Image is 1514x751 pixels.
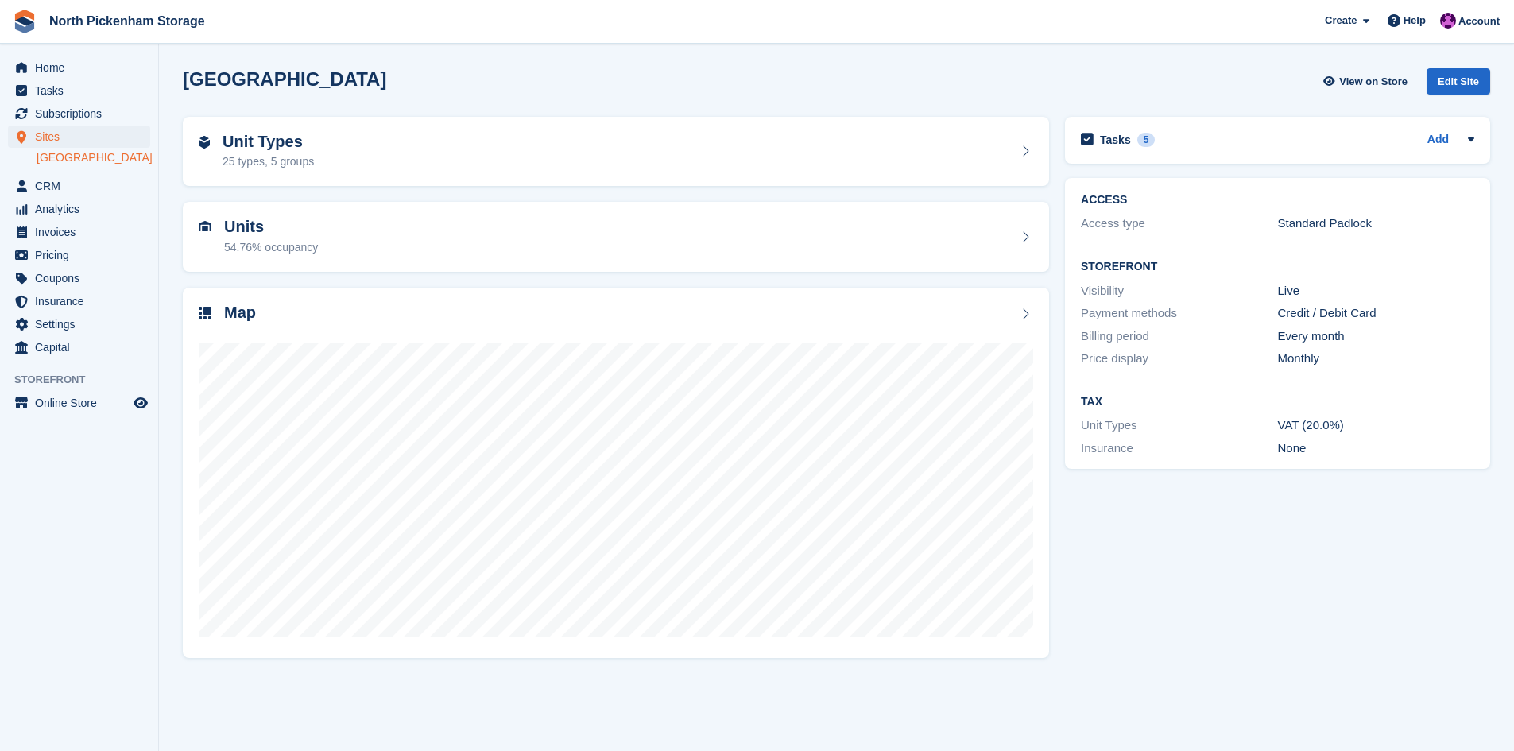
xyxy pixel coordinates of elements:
[8,198,150,220] a: menu
[35,221,130,243] span: Invoices
[1278,439,1474,458] div: None
[35,336,130,358] span: Capital
[1081,215,1277,233] div: Access type
[8,175,150,197] a: menu
[1325,13,1357,29] span: Create
[183,68,386,90] h2: [GEOGRAPHIC_DATA]
[1137,133,1156,147] div: 5
[35,244,130,266] span: Pricing
[1100,133,1131,147] h2: Tasks
[223,133,314,151] h2: Unit Types
[35,56,130,79] span: Home
[8,336,150,358] a: menu
[1081,416,1277,435] div: Unit Types
[8,126,150,148] a: menu
[1081,304,1277,323] div: Payment methods
[1278,282,1474,300] div: Live
[1081,282,1277,300] div: Visibility
[224,239,318,256] div: 54.76% occupancy
[183,117,1049,187] a: Unit Types 25 types, 5 groups
[8,313,150,335] a: menu
[35,198,130,220] span: Analytics
[1081,396,1474,408] h2: Tax
[8,244,150,266] a: menu
[223,153,314,170] div: 25 types, 5 groups
[1339,74,1408,90] span: View on Store
[35,267,130,289] span: Coupons
[1081,261,1474,273] h2: Storefront
[1321,68,1414,95] a: View on Store
[1458,14,1500,29] span: Account
[1278,304,1474,323] div: Credit / Debit Card
[1427,68,1490,95] div: Edit Site
[35,290,130,312] span: Insurance
[35,392,130,414] span: Online Store
[35,313,130,335] span: Settings
[35,103,130,125] span: Subscriptions
[224,304,256,322] h2: Map
[35,79,130,102] span: Tasks
[1081,439,1277,458] div: Insurance
[8,56,150,79] a: menu
[35,126,130,148] span: Sites
[8,79,150,102] a: menu
[1427,68,1490,101] a: Edit Site
[131,393,150,412] a: Preview store
[183,288,1049,659] a: Map
[199,136,210,149] img: unit-type-icn-2b2737a686de81e16bb02015468b77c625bbabd49415b5ef34ead5e3b44a266d.svg
[199,221,211,232] img: unit-icn-7be61d7bf1b0ce9d3e12c5938cc71ed9869f7b940bace4675aadf7bd6d80202e.svg
[8,290,150,312] a: menu
[37,150,150,165] a: [GEOGRAPHIC_DATA]
[8,392,150,414] a: menu
[199,307,211,319] img: map-icn-33ee37083ee616e46c38cad1a60f524a97daa1e2b2c8c0bc3eb3415660979fc1.svg
[8,221,150,243] a: menu
[8,103,150,125] a: menu
[1278,350,1474,368] div: Monthly
[1278,327,1474,346] div: Every month
[13,10,37,33] img: stora-icon-8386f47178a22dfd0bd8f6a31ec36ba5ce8667c1dd55bd0f319d3a0aa187defe.svg
[43,8,211,34] a: North Pickenham Storage
[1278,416,1474,435] div: VAT (20.0%)
[1081,194,1474,207] h2: ACCESS
[8,267,150,289] a: menu
[1278,215,1474,233] div: Standard Padlock
[14,372,158,388] span: Storefront
[1404,13,1426,29] span: Help
[1427,131,1449,149] a: Add
[1440,13,1456,29] img: James Gulliver
[183,202,1049,272] a: Units 54.76% occupancy
[35,175,130,197] span: CRM
[1081,350,1277,368] div: Price display
[1081,327,1277,346] div: Billing period
[224,218,318,236] h2: Units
